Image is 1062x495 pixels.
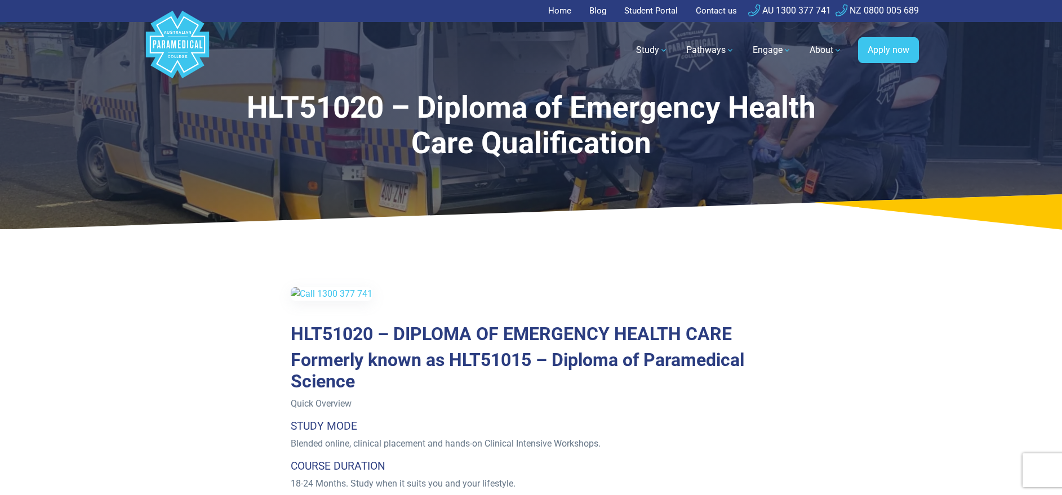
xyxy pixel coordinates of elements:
a: AU 1300 377 741 [748,5,831,16]
a: NZ 0800 005 689 [836,5,919,16]
p: Blended online, clinical placement and hands-on Clinical Intensive Workshops. [291,437,771,451]
h4: STUDY MODE [291,420,771,432]
a: Study [629,34,675,66]
h1: HLT51020 – Diploma of Emergency Health Care Qualification [241,90,822,162]
h2: Formerly known as HLT51015 – Diploma of Paramedical Science [291,349,771,393]
a: Australian Paramedical College [144,22,211,79]
a: Apply now [858,37,919,63]
p: Quick Overview [291,397,771,411]
img: Call 1300 377 741 [291,287,372,301]
a: Click to call 1300 377 741 [291,288,372,298]
p: 18-24 Months. Study when it suits you and your lifestyle. [291,477,771,490]
h2: HLT51020 – DIPLOMA OF EMERGENCY HEALTH CARE [291,323,771,345]
h4: COURSE DURATION [291,460,771,472]
a: Pathways [679,34,741,66]
a: About [803,34,849,66]
a: Engage [746,34,798,66]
